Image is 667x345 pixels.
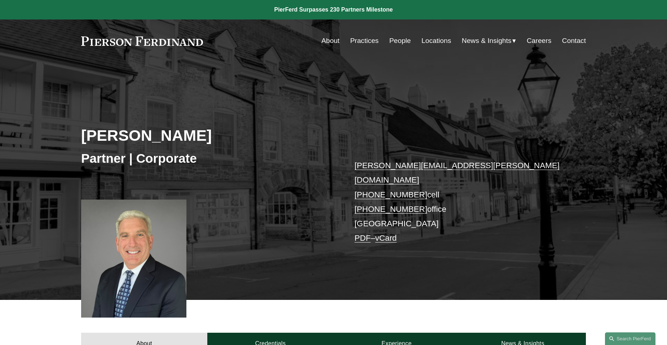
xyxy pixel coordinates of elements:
a: vCard [375,233,397,243]
h3: Partner | Corporate [81,150,333,166]
a: Careers [527,34,551,48]
a: [PHONE_NUMBER] [354,190,427,199]
a: Contact [562,34,586,48]
p: cell office [GEOGRAPHIC_DATA] – [354,158,565,246]
a: Search this site [605,332,655,345]
a: Locations [421,34,451,48]
a: [PHONE_NUMBER] [354,205,427,214]
a: PDF [354,233,371,243]
a: [PERSON_NAME][EMAIL_ADDRESS][PERSON_NAME][DOMAIN_NAME] [354,161,560,184]
a: About [322,34,340,48]
a: folder dropdown [462,34,516,48]
a: People [389,34,411,48]
h2: [PERSON_NAME] [81,126,333,145]
a: Practices [350,34,379,48]
span: News & Insights [462,35,512,47]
